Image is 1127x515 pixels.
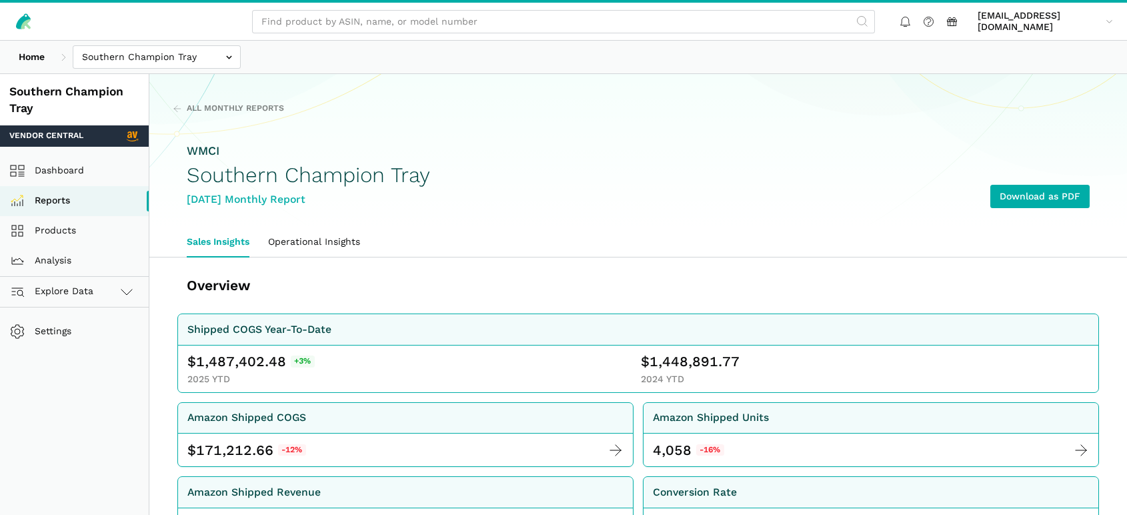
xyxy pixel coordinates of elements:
[653,441,692,460] div: 4,058
[187,441,196,460] span: $
[291,356,315,368] span: +3%
[187,163,430,187] h1: Southern Champion Tray
[653,410,769,426] div: Amazon Shipped Units
[9,130,83,142] span: Vendor Central
[187,374,636,386] div: 2025 YTD
[252,10,875,33] input: Find product by ASIN, name, or model number
[187,410,306,426] div: Amazon Shipped COGS
[9,83,139,116] div: Southern Champion Tray
[187,484,321,501] div: Amazon Shipped Revenue
[990,185,1090,208] a: Download as PDF
[187,352,196,371] span: $
[177,402,634,468] a: Amazon Shipped COGS $ 171,212.66 -12%
[196,441,273,460] span: 171,212.66
[641,374,1090,386] div: 2024 YTD
[187,143,430,159] div: WMCI
[643,402,1099,468] a: Amazon Shipped Units 4,058 -16%
[650,352,740,371] span: 1,448,891.77
[259,227,369,257] a: Operational Insights
[653,484,737,501] div: Conversion Rate
[696,444,724,456] span: -16%
[9,45,54,69] a: Home
[196,352,286,371] span: 1,487,402.48
[978,10,1101,33] span: [EMAIL_ADDRESS][DOMAIN_NAME]
[173,103,284,115] a: All Monthly Reports
[641,352,650,371] span: $
[187,191,430,208] div: [DATE] Monthly Report
[187,103,284,115] span: All Monthly Reports
[14,284,93,300] span: Explore Data
[187,276,577,295] h3: Overview
[187,322,331,338] div: Shipped COGS Year-To-Date
[73,45,241,69] input: Southern Champion Tray
[278,444,306,456] span: -12%
[177,227,259,257] a: Sales Insights
[973,7,1118,35] a: [EMAIL_ADDRESS][DOMAIN_NAME]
